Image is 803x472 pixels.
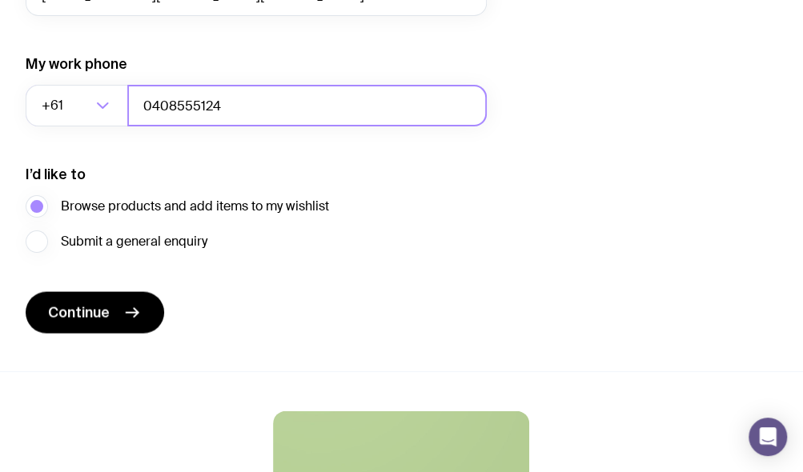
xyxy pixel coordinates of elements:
[61,197,329,216] span: Browse products and add items to my wishlist
[42,85,66,126] span: +61
[48,302,110,322] span: Continue
[26,85,128,126] div: Search for option
[26,54,127,74] label: My work phone
[66,85,91,126] input: Search for option
[61,232,207,251] span: Submit a general enquiry
[26,165,86,184] label: I’d like to
[127,85,487,126] input: 0400123456
[749,418,787,456] div: Open Intercom Messenger
[26,291,164,333] button: Continue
